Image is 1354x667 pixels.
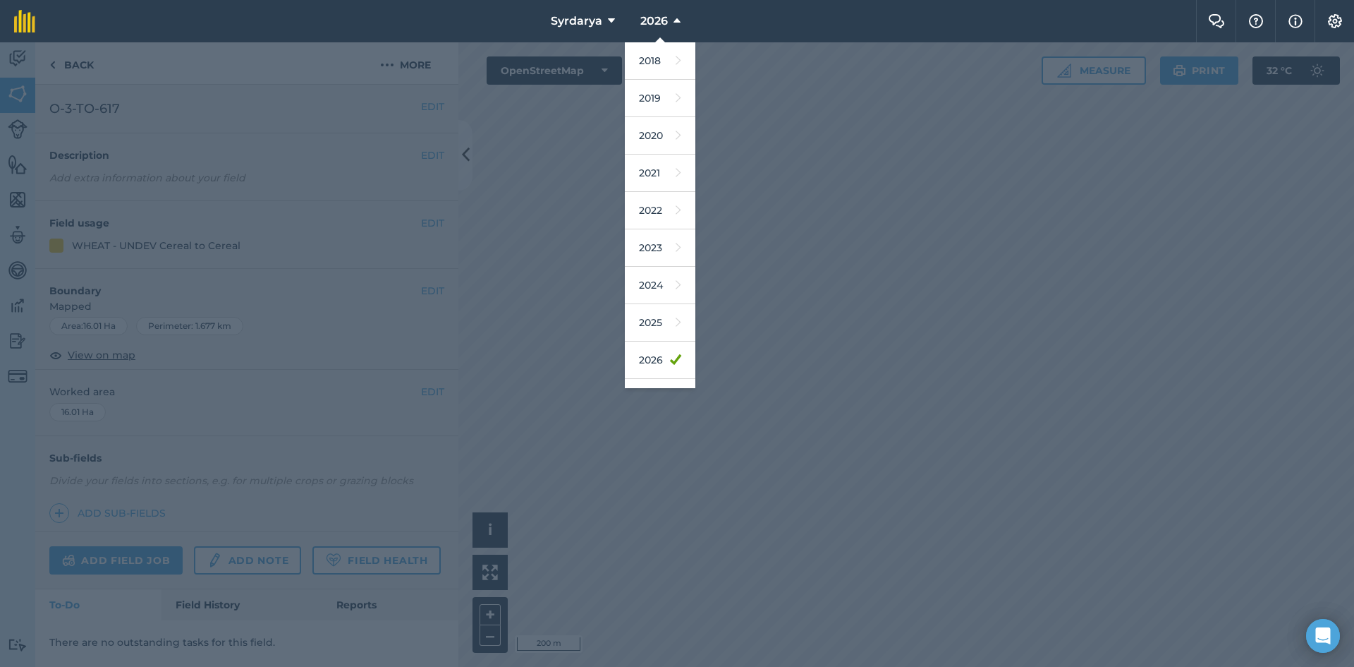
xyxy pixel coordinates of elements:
[640,13,668,30] span: 2026
[1248,14,1264,28] img: A question mark icon
[625,229,695,267] a: 2023
[14,10,35,32] img: fieldmargin Logo
[625,267,695,304] a: 2024
[625,155,695,192] a: 2021
[625,192,695,229] a: 2022
[1208,14,1225,28] img: Two speech bubbles overlapping with the left bubble in the forefront
[625,342,695,379] a: 2026
[551,13,602,30] span: Syrdarya
[1306,619,1340,653] div: Open Intercom Messenger
[1326,14,1343,28] img: A cog icon
[625,304,695,342] a: 2025
[625,379,695,416] a: 2027
[625,117,695,155] a: 2020
[625,42,695,80] a: 2018
[1288,13,1303,30] img: svg+xml;base64,PHN2ZyB4bWxucz0iaHR0cDovL3d3dy53My5vcmcvMjAwMC9zdmciIHdpZHRoPSIxNyIgaGVpZ2h0PSIxNy...
[625,80,695,117] a: 2019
